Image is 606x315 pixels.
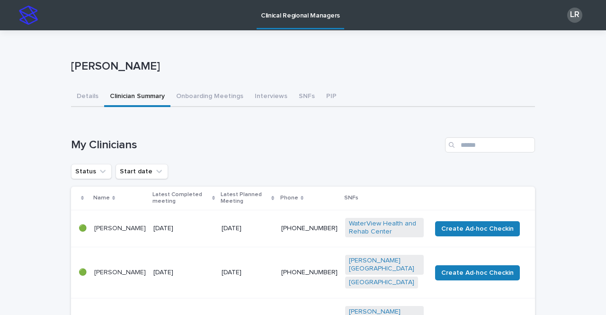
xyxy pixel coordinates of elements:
a: [GEOGRAPHIC_DATA] [349,279,414,287]
a: [PHONE_NUMBER] [281,225,338,232]
p: [PERSON_NAME] [71,60,531,73]
div: LR [567,8,582,23]
button: PIP [321,87,342,107]
button: Interviews [249,87,293,107]
p: [DATE] [222,269,274,277]
p: 🟢 [79,225,87,233]
p: 🟢 [79,269,87,277]
button: Status [71,164,112,179]
input: Search [445,137,535,153]
p: Phone [280,193,298,203]
button: Details [71,87,104,107]
tr: 🟢[PERSON_NAME][DATE][DATE][PHONE_NUMBER][PERSON_NAME][GEOGRAPHIC_DATA] [GEOGRAPHIC_DATA] Create A... [71,247,535,298]
h1: My Clinicians [71,138,441,152]
button: Start date [116,164,168,179]
img: stacker-logo-s-only.png [19,6,38,25]
a: [PHONE_NUMBER] [281,269,338,276]
p: Name [93,193,110,203]
p: SNFs [344,193,358,203]
button: Clinician Summary [104,87,170,107]
button: Create Ad-hoc Checkin [435,265,520,280]
p: [DATE] [222,225,274,233]
button: Onboarding Meetings [170,87,249,107]
p: [PERSON_NAME] [94,269,146,277]
p: [DATE] [153,269,214,277]
span: Create Ad-hoc Checkin [441,224,514,234]
a: [PERSON_NAME][GEOGRAPHIC_DATA] [349,257,420,273]
p: Latest Completed meeting [152,189,210,207]
button: SNFs [293,87,321,107]
p: [DATE] [153,225,214,233]
p: Latest Planned Meeting [221,189,269,207]
button: Create Ad-hoc Checkin [435,221,520,236]
tr: 🟢[PERSON_NAME][DATE][DATE][PHONE_NUMBER]WaterView Health and Rehab Center Create Ad-hoc Checkin [71,210,535,247]
a: WaterView Health and Rehab Center [349,220,420,236]
span: Create Ad-hoc Checkin [441,268,514,278]
p: [PERSON_NAME] [94,225,146,233]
